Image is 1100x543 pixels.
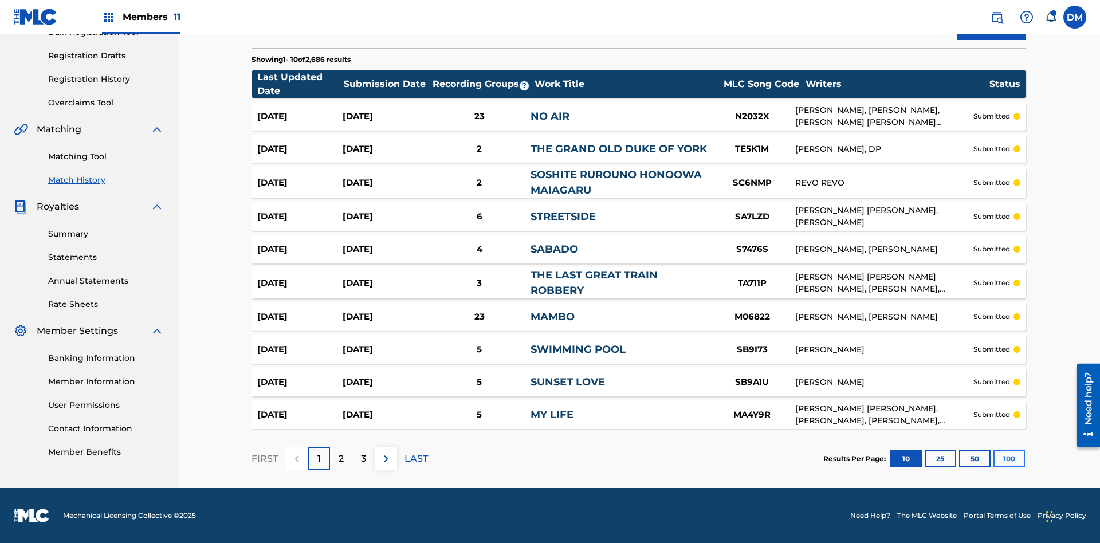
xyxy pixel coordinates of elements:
[795,177,973,189] div: REVO REVO
[48,275,164,287] a: Annual Statements
[37,324,118,338] span: Member Settings
[431,77,534,91] div: Recording Groups
[48,50,164,62] a: Registration Drafts
[63,510,196,521] span: Mechanical Licensing Collective © 2025
[428,343,531,356] div: 5
[343,176,428,190] div: [DATE]
[709,376,795,389] div: SB9A1U
[709,243,795,256] div: S7476S
[174,11,180,22] span: 11
[48,228,164,240] a: Summary
[343,243,428,256] div: [DATE]
[257,343,343,356] div: [DATE]
[709,143,795,156] div: TE5K1M
[428,176,531,190] div: 2
[37,200,79,214] span: Royalties
[428,110,531,123] div: 23
[14,200,27,214] img: Royalties
[150,123,164,136] img: expand
[709,277,795,290] div: TA711P
[379,452,393,466] img: right
[257,70,343,98] div: Last Updated Date
[709,310,795,324] div: M06822
[531,168,702,196] a: SOSHITE RUROUNO HONOOWA MAIAGARU
[257,143,343,156] div: [DATE]
[795,311,973,323] div: [PERSON_NAME], [PERSON_NAME]
[795,104,973,128] div: [PERSON_NAME], [PERSON_NAME], [PERSON_NAME] [PERSON_NAME] [PERSON_NAME], [PERSON_NAME]
[404,452,428,466] p: LAST
[531,243,578,255] a: SABADO
[48,174,164,186] a: Match History
[709,110,795,123] div: N2032X
[428,408,531,422] div: 5
[890,450,922,467] button: 10
[343,376,428,389] div: [DATE]
[531,408,573,421] a: MY LIFE
[48,446,164,458] a: Member Benefits
[1015,6,1038,29] div: Help
[150,200,164,214] img: expand
[343,110,428,123] div: [DATE]
[973,344,1010,355] p: submitted
[48,423,164,435] a: Contact Information
[973,377,1010,387] p: submitted
[150,324,164,338] img: expand
[973,144,1010,154] p: submitted
[795,403,973,427] div: [PERSON_NAME] [PERSON_NAME], [PERSON_NAME], [PERSON_NAME], [PERSON_NAME], [PERSON_NAME], [PERSON_...
[343,310,428,324] div: [DATE]
[14,324,27,338] img: Member Settings
[343,277,428,290] div: [DATE]
[973,211,1010,222] p: submitted
[361,452,366,466] p: 3
[252,54,351,65] p: Showing 1 - 10 of 2,686 results
[48,352,164,364] a: Banking Information
[959,450,991,467] button: 50
[795,344,973,356] div: [PERSON_NAME]
[795,243,973,255] div: [PERSON_NAME], [PERSON_NAME]
[531,269,658,297] a: THE LAST GREAT TRAIN ROBBERY
[257,243,343,256] div: [DATE]
[850,510,890,521] a: Need Help?
[985,6,1008,29] a: Public Search
[343,343,428,356] div: [DATE]
[709,343,795,356] div: SB9I73
[964,510,1031,521] a: Portal Terms of Use
[531,110,569,123] a: NO AIR
[718,77,804,91] div: MLC Song Code
[14,509,49,522] img: logo
[535,77,718,91] div: Work Title
[14,9,58,25] img: MLC Logo
[48,399,164,411] a: User Permissions
[1038,510,1086,521] a: Privacy Policy
[428,376,531,389] div: 5
[428,277,531,290] div: 3
[257,210,343,223] div: [DATE]
[48,151,164,163] a: Matching Tool
[123,10,180,23] span: Members
[1020,10,1034,24] img: help
[1043,488,1100,543] iframe: Chat Widget
[795,271,973,295] div: [PERSON_NAME] [PERSON_NAME] [PERSON_NAME], [PERSON_NAME], [PERSON_NAME] [PERSON_NAME], [PERSON_NA...
[531,343,626,356] a: SWIMMING POOL
[973,178,1010,188] p: submitted
[795,204,973,229] div: [PERSON_NAME] [PERSON_NAME], [PERSON_NAME]
[257,376,343,389] div: [DATE]
[102,10,116,24] img: Top Rightsholders
[428,143,531,156] div: 2
[343,408,428,422] div: [DATE]
[343,143,428,156] div: [DATE]
[48,97,164,109] a: Overclaims Tool
[257,110,343,123] div: [DATE]
[257,408,343,422] div: [DATE]
[48,376,164,388] a: Member Information
[973,410,1010,420] p: submitted
[520,81,529,91] span: ?
[344,77,430,91] div: Submission Date
[428,310,531,324] div: 23
[989,77,1020,91] div: Status
[428,210,531,223] div: 6
[973,111,1010,121] p: submitted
